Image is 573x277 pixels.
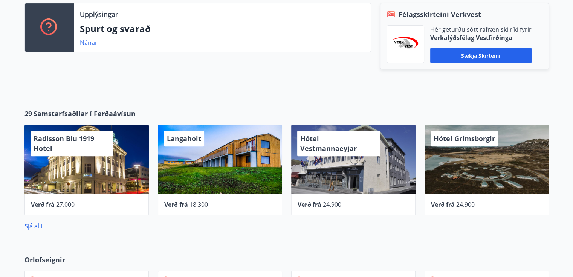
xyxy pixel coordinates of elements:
[34,109,136,118] span: Samstarfsaðilar í Ferðaávísun
[393,37,418,52] img: jihgzMk4dcgjRAW2aMgpbAqQEG7LZi0j9dOLAUvz.png
[189,200,208,209] span: 18.300
[80,22,365,35] p: Spurt og svarað
[24,109,32,118] span: 29
[167,134,201,143] span: Langaholt
[430,34,532,42] p: Verkalýðsfélag Vestfirðinga
[80,38,98,47] a: Nánar
[24,222,43,230] a: Sjá allt
[56,200,75,209] span: 27.000
[31,200,55,209] span: Verð frá
[399,9,481,19] span: Félagsskírteini Verkvest
[298,200,321,209] span: Verð frá
[164,200,188,209] span: Verð frá
[430,25,532,34] p: Hér geturðu sótt rafræn skilríki fyrir
[430,48,532,63] button: Sækja skírteini
[24,255,65,265] span: Orlofseignir
[300,134,357,153] span: Hótel Vestmannaeyjar
[34,134,94,153] span: Radisson Blu 1919 Hotel
[323,200,341,209] span: 24.900
[431,200,455,209] span: Verð frá
[456,200,475,209] span: 24.900
[80,9,118,19] p: Upplýsingar
[434,134,495,143] span: Hótel Grímsborgir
